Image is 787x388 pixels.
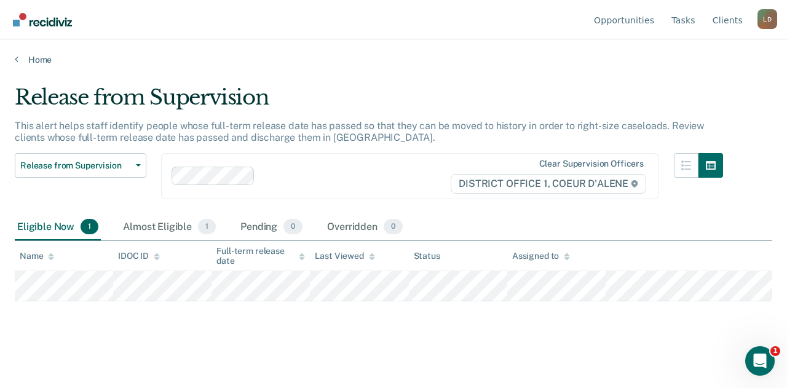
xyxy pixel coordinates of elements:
[770,346,780,356] span: 1
[283,219,303,235] span: 0
[15,54,772,65] a: Home
[198,219,216,235] span: 1
[118,251,160,261] div: IDOC ID
[20,251,54,261] div: Name
[15,153,146,178] button: Release from Supervision
[81,219,98,235] span: 1
[539,159,644,169] div: Clear supervision officers
[325,214,405,241] div: Overridden0
[13,13,72,26] img: Recidiviz
[15,214,101,241] div: Eligible Now1
[451,174,646,194] span: DISTRICT OFFICE 1, COEUR D'ALENE
[512,251,570,261] div: Assigned to
[15,85,723,120] div: Release from Supervision
[757,9,777,29] div: L D
[745,346,775,376] iframe: Intercom live chat
[238,214,305,241] div: Pending0
[315,251,374,261] div: Last Viewed
[121,214,218,241] div: Almost Eligible1
[414,251,440,261] div: Status
[15,120,704,143] p: This alert helps staff identify people whose full-term release date has passed so that they can b...
[757,9,777,29] button: Profile dropdown button
[384,219,403,235] span: 0
[20,160,131,171] span: Release from Supervision
[216,246,305,267] div: Full-term release date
